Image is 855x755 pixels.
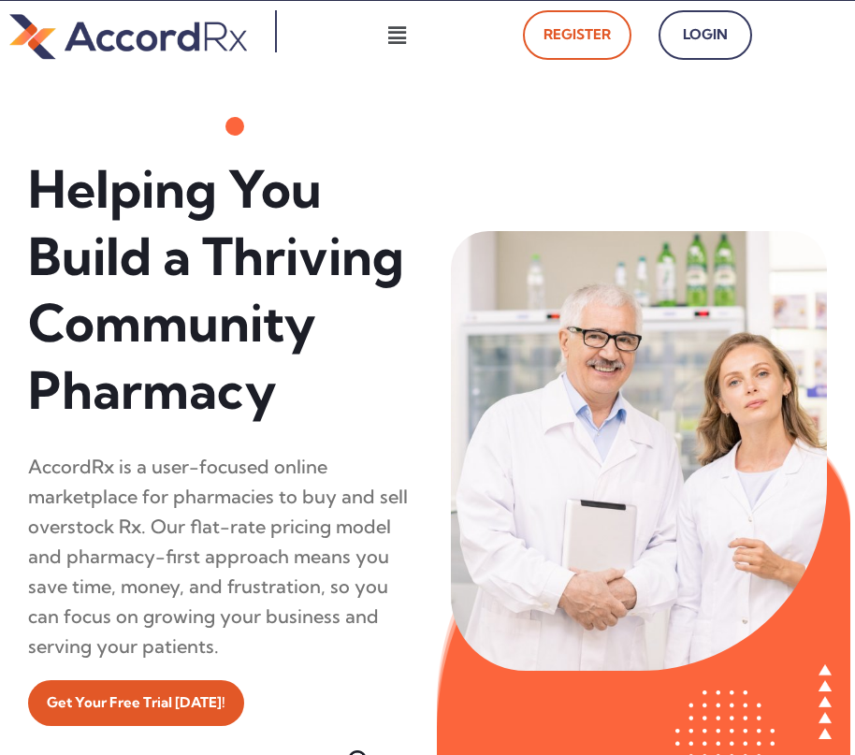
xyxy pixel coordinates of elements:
a: Get Your Free Trial [DATE]! [28,680,244,726]
div: AccordRx is a user-focused online marketplace for pharmacies to buy and sell overstock Rx. Our fl... [28,452,413,661]
a: Register [523,10,631,60]
span: Register [543,22,611,49]
span: Get Your Free Trial [DATE]! [47,690,225,717]
h1: Helping You Build a Thriving Community Pharmacy [28,156,413,424]
a: Login [659,10,752,60]
img: default-logo [9,10,247,63]
span: Login [679,22,732,49]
